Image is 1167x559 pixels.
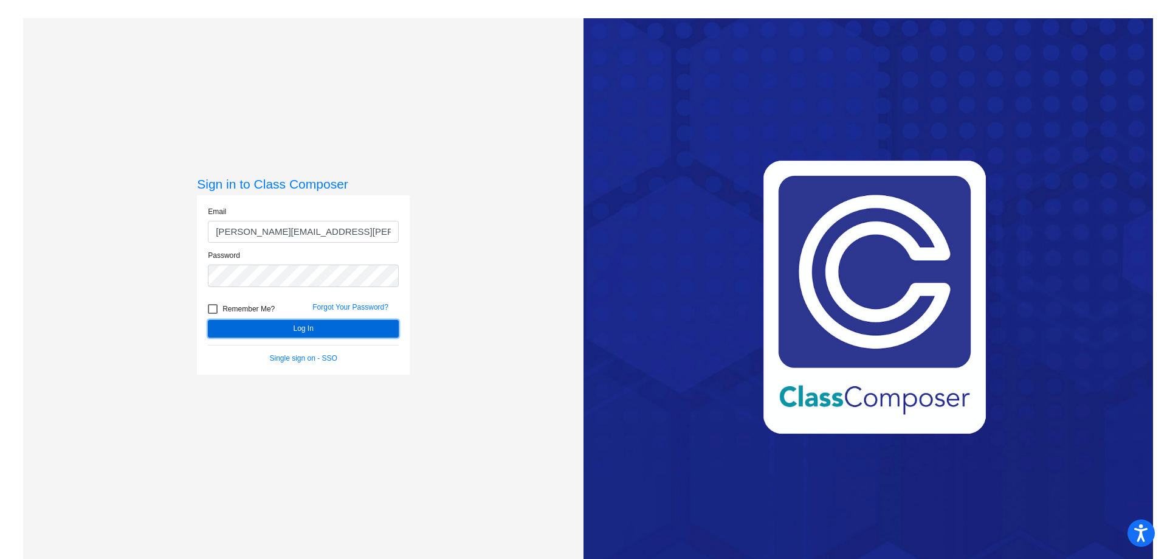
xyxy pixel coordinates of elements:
[208,206,226,217] label: Email
[208,320,399,338] button: Log In
[312,303,388,311] a: Forgot Your Password?
[197,176,410,192] h3: Sign in to Class Composer
[222,302,275,316] span: Remember Me?
[208,250,240,261] label: Password
[270,354,337,363] a: Single sign on - SSO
